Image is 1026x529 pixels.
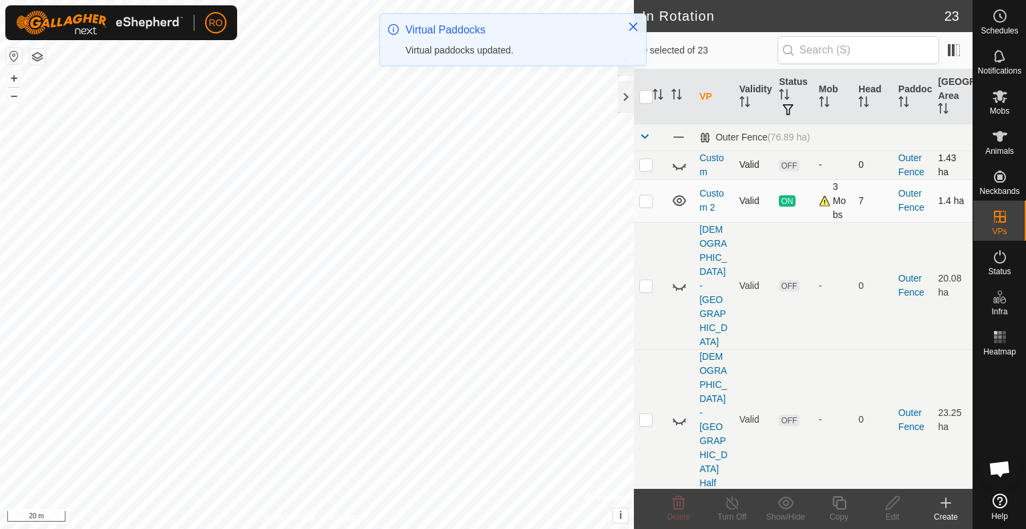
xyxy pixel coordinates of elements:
[705,511,759,523] div: Turn Off
[853,150,893,179] td: 0
[812,511,866,523] div: Copy
[938,105,949,116] p-sorticon: Activate to sort
[819,413,848,427] div: -
[694,70,734,124] th: VP
[759,511,812,523] div: Show/Hide
[985,147,1014,155] span: Animals
[991,308,1007,316] span: Infra
[898,273,924,298] a: Outer Fence
[667,512,691,522] span: Delete
[642,43,777,58] span: 0 selected of 23
[979,187,1019,195] span: Neckbands
[973,488,1026,526] a: Help
[932,349,973,490] td: 23.25 ha
[983,348,1016,356] span: Heatmap
[819,98,830,109] p-sorticon: Activate to sort
[779,415,799,426] span: OFF
[980,449,1020,489] div: Open chat
[330,512,369,524] a: Contact Us
[734,349,774,490] td: Valid
[699,152,724,177] a: Custom
[945,6,959,26] span: 23
[405,22,614,38] div: Virtual Paddocks
[778,36,939,64] input: Search (S)
[734,222,774,349] td: Valid
[734,150,774,179] td: Valid
[819,180,848,222] div: 3 Mobs
[734,179,774,222] td: Valid
[16,11,183,35] img: Gallagher Logo
[893,70,933,124] th: Paddock
[624,17,643,36] button: Close
[613,508,628,523] button: i
[6,88,22,104] button: –
[932,222,973,349] td: 20.08 ha
[932,179,973,222] td: 1.4 ha
[734,70,774,124] th: Validity
[978,67,1021,75] span: Notifications
[858,98,869,109] p-sorticon: Activate to sort
[653,91,663,102] p-sorticon: Activate to sort
[866,511,919,523] div: Edit
[898,152,924,177] a: Outer Fence
[988,268,1011,276] span: Status
[853,349,893,490] td: 0
[779,280,799,292] span: OFF
[779,160,799,171] span: OFF
[779,91,790,102] p-sorticon: Activate to sort
[932,70,973,124] th: [GEOGRAPHIC_DATA] Area
[619,510,622,521] span: i
[898,188,924,213] a: Outer Fence
[29,49,45,65] button: Map Layers
[991,512,1008,520] span: Help
[6,48,22,64] button: Reset Map
[699,224,727,347] a: [DEMOGRAPHIC_DATA] - [GEOGRAPHIC_DATA]
[699,188,724,213] a: Custom 2
[853,222,893,349] td: 0
[767,132,810,142] span: (76.89 ha)
[642,8,945,24] h2: In Rotation
[739,98,750,109] p-sorticon: Activate to sort
[853,179,893,222] td: 7
[814,70,854,124] th: Mob
[6,70,22,86] button: +
[898,98,909,109] p-sorticon: Activate to sort
[699,351,727,488] a: [DEMOGRAPHIC_DATA] - [GEOGRAPHIC_DATA] Half
[671,91,682,102] p-sorticon: Activate to sort
[992,227,1007,235] span: VPs
[981,27,1018,35] span: Schedules
[990,107,1009,115] span: Mobs
[779,195,795,207] span: ON
[932,150,973,179] td: 1.43 ha
[405,43,614,58] div: Virtual paddocks updated.
[699,132,810,143] div: Outer Fence
[819,158,848,172] div: -
[774,70,814,124] th: Status
[209,16,223,30] span: RO
[919,511,973,523] div: Create
[898,407,924,432] a: Outer Fence
[265,512,315,524] a: Privacy Policy
[819,279,848,293] div: -
[853,70,893,124] th: Head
